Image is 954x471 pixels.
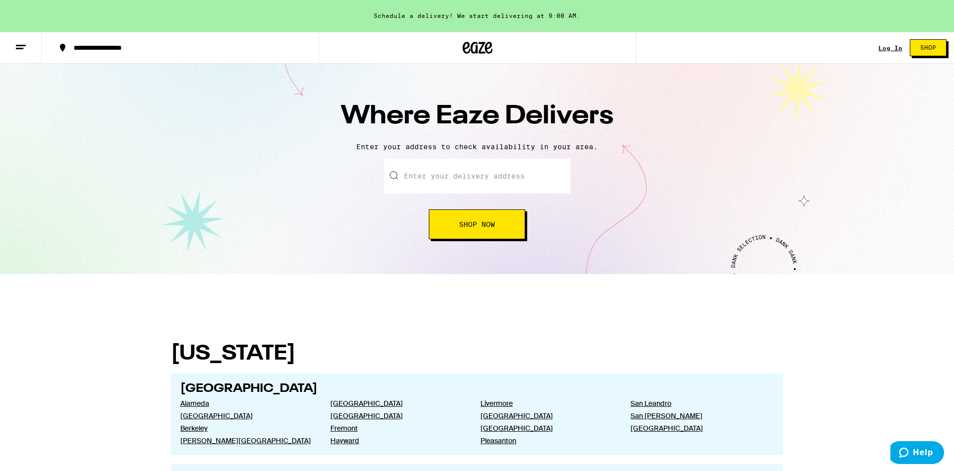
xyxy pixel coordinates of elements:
a: Log In [878,45,902,51]
button: Shop [910,39,947,56]
a: Pleasanton [480,436,615,445]
iframe: Opens a widget where you can find more information [890,441,944,466]
a: [GEOGRAPHIC_DATA] [330,399,465,408]
a: [PERSON_NAME][GEOGRAPHIC_DATA] [180,436,315,445]
a: [GEOGRAPHIC_DATA] [631,424,765,433]
p: Enter your address to check availability in your area. [10,143,944,151]
a: Alameda [180,399,315,408]
h1: Where Eaze Delivers [303,98,651,135]
h2: [GEOGRAPHIC_DATA] [180,383,774,395]
span: Shop Now [459,221,495,228]
a: Hayward [330,436,465,445]
a: Berkeley [180,424,315,433]
h1: [US_STATE] [171,344,783,365]
a: San [PERSON_NAME] [631,411,765,420]
button: Shop Now [429,209,525,239]
a: Shop [902,39,954,56]
input: Enter your delivery address [384,159,570,193]
a: [GEOGRAPHIC_DATA] [480,424,615,433]
a: Livermore [480,399,615,408]
a: San Leandro [631,399,765,408]
a: [GEOGRAPHIC_DATA] [480,411,615,420]
a: [GEOGRAPHIC_DATA] [330,411,465,420]
a: [GEOGRAPHIC_DATA] [180,411,315,420]
span: Shop [920,45,936,51]
a: Fremont [330,424,465,433]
